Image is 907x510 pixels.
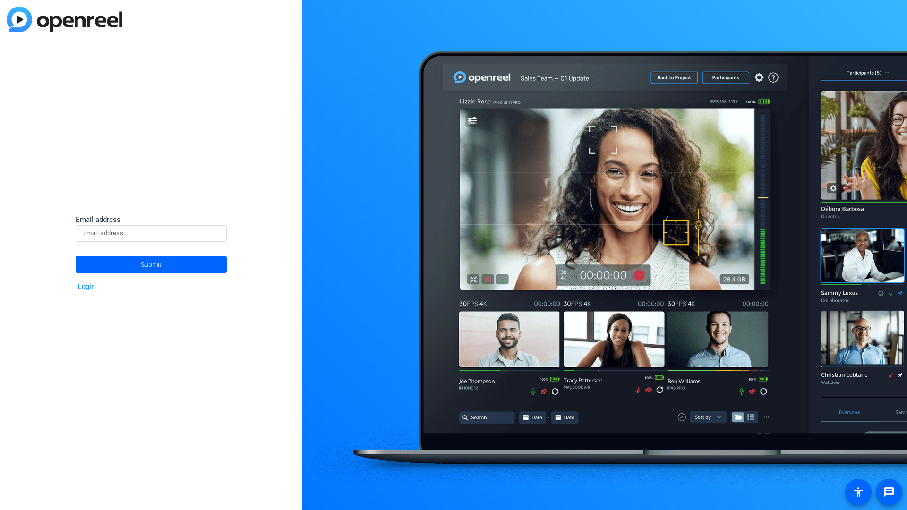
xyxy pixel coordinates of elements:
[83,228,219,239] input: Email address
[853,486,864,498] mat-icon: accessibility
[141,253,162,276] span: Submit
[883,486,895,498] mat-icon: message
[7,7,122,32] img: blue-gradient.svg
[76,215,120,224] span: Email address
[78,283,95,291] a: Login
[76,256,227,273] button: Submit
